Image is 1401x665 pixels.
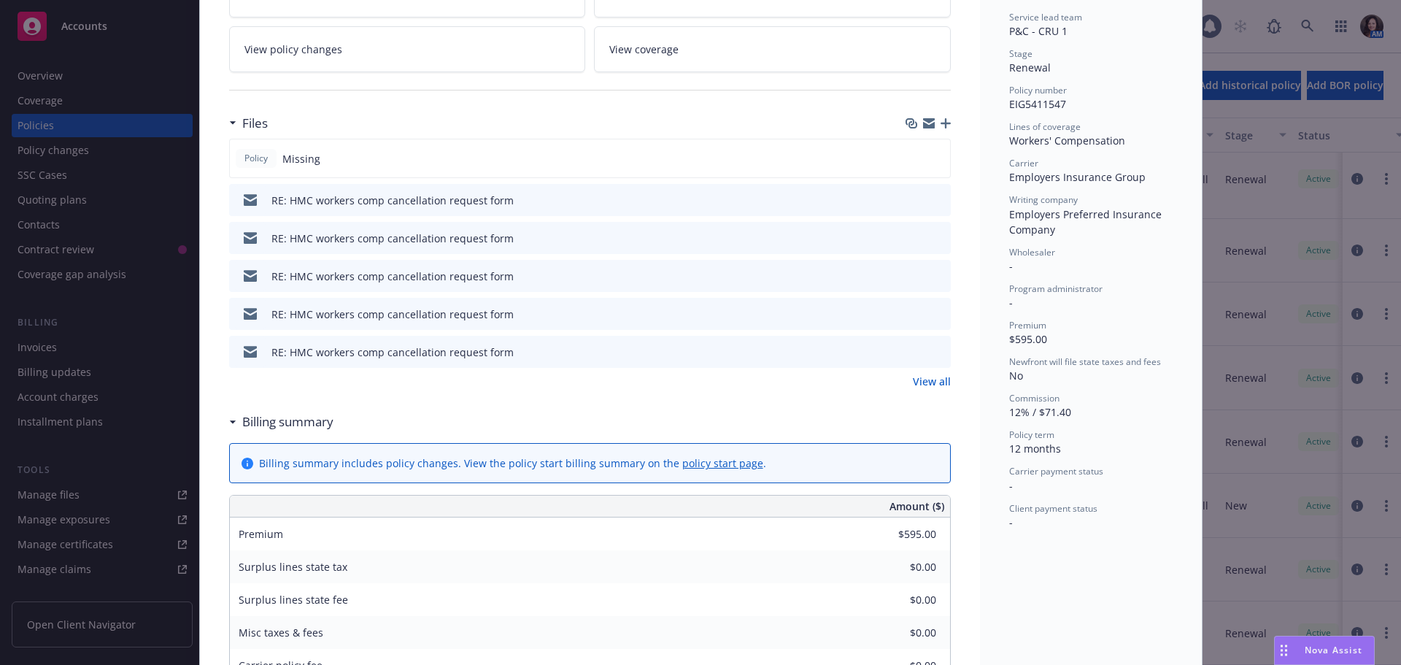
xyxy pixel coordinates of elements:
span: Premium [239,527,283,541]
button: download file [908,193,920,208]
span: Premium [1009,319,1046,331]
span: Policy term [1009,428,1054,441]
h3: Files [242,114,268,133]
a: View coverage [594,26,951,72]
span: - [1009,296,1013,310]
button: preview file [932,231,945,246]
a: View policy changes [229,26,586,72]
span: Commission [1009,392,1060,404]
div: Billing summary includes policy changes. View the policy start billing summary on the . [259,455,766,471]
a: View all [913,374,951,389]
span: Workers' Compensation [1009,134,1125,147]
button: download file [908,231,920,246]
span: Writing company [1009,193,1078,206]
span: View policy changes [244,42,342,57]
input: 0.00 [850,556,945,578]
span: Service lead team [1009,11,1082,23]
div: RE: HMC workers comp cancellation request form [271,307,514,322]
span: - [1009,515,1013,529]
a: policy start page [682,456,763,470]
span: - [1009,259,1013,273]
span: EIG5411547 [1009,97,1066,111]
button: preview file [932,345,945,360]
button: preview file [932,307,945,322]
span: 12% / $71.40 [1009,405,1071,419]
div: Files [229,114,268,133]
span: Lines of coverage [1009,120,1081,133]
div: RE: HMC workers comp cancellation request form [271,269,514,284]
button: download file [908,269,920,284]
button: download file [908,345,920,360]
div: Billing summary [229,412,333,431]
span: No [1009,369,1023,383]
input: 0.00 [850,589,945,611]
span: Carrier [1009,157,1038,169]
span: Surplus lines state fee [239,593,348,607]
span: P&C - CRU 1 [1009,24,1068,38]
span: Carrier payment status [1009,465,1103,477]
div: Drag to move [1275,637,1293,664]
span: - [1009,479,1013,493]
span: Newfront will file state taxes and fees [1009,355,1161,368]
div: RE: HMC workers comp cancellation request form [271,231,514,246]
span: Wholesaler [1009,246,1055,258]
input: 0.00 [850,622,945,644]
button: preview file [932,193,945,208]
span: Misc taxes & fees [239,626,323,639]
span: Policy [242,152,271,165]
span: Program administrator [1009,282,1103,295]
span: Employers Preferred Insurance Company [1009,207,1165,237]
button: Nova Assist [1274,636,1375,665]
span: $595.00 [1009,332,1047,346]
span: Renewal [1009,61,1051,74]
div: RE: HMC workers comp cancellation request form [271,345,514,360]
span: Nova Assist [1305,644,1362,656]
span: View coverage [609,42,679,57]
span: Surplus lines state tax [239,560,347,574]
span: Amount ($) [889,499,944,514]
h3: Billing summary [242,412,333,431]
span: Employers Insurance Group [1009,170,1146,184]
div: RE: HMC workers comp cancellation request form [271,193,514,208]
span: Client payment status [1009,502,1097,515]
span: Missing [282,151,320,166]
button: preview file [932,269,945,284]
input: 0.00 [850,523,945,545]
button: download file [908,307,920,322]
span: 12 months [1009,442,1061,455]
span: Stage [1009,47,1033,60]
span: Policy number [1009,84,1067,96]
